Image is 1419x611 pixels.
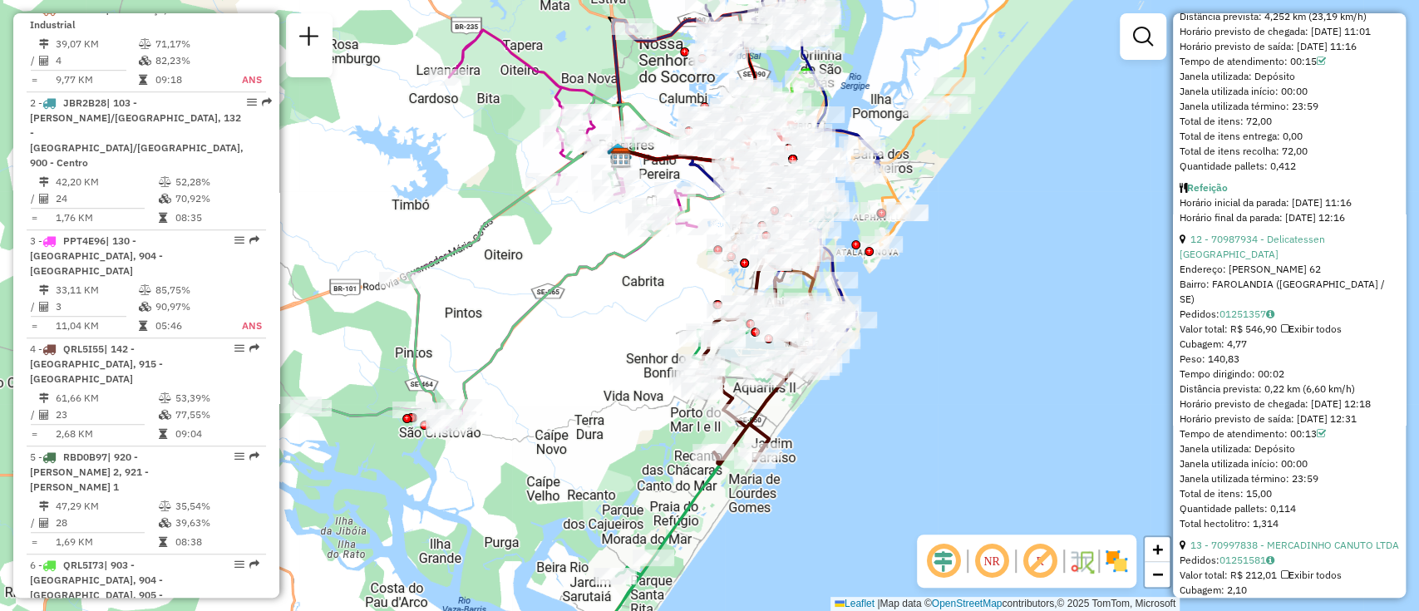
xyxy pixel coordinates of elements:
td: 77,55% [175,407,259,423]
td: 85,75% [155,282,223,298]
td: 82,23% [155,52,223,69]
em: Opções [247,97,257,107]
a: Leaflet [835,598,875,609]
div: Valor total: R$ 212,01 [1180,568,1399,583]
td: 61,66 KM [55,390,158,407]
i: % de utilização do peso [139,285,151,295]
i: % de utilização do peso [159,501,171,511]
em: Rota exportada [249,451,259,461]
td: 09:18 [155,71,223,88]
td: 33,11 KM [55,282,138,298]
span: Exibir todos [1281,569,1342,581]
span: JBR2B28 [63,96,106,109]
td: 08:38 [175,534,259,550]
td: 35,54% [175,498,259,515]
span: Cubagem: 4,77 [1180,338,1247,350]
div: Atividade não roteirizada - CENCOSUD BRASIL COME [798,150,840,167]
i: Total de Atividades [39,410,49,420]
div: Total de itens recolha: 72,00 [1180,144,1399,159]
div: Total de itens: 72,00 [1180,114,1399,129]
a: 01251357 [1219,308,1274,320]
div: Horário previsto de chegada: [DATE] 11:01 [1180,24,1399,39]
div: Endereço: [PERSON_NAME] 62 [1180,262,1399,277]
td: / [30,190,38,207]
span: Exibir todos [1281,323,1342,335]
span: RBD0B97 [63,451,107,463]
div: Tempo dirigindo: 00:02 [1180,367,1399,382]
td: 2,68 KM [55,426,158,442]
td: 08:35 [175,209,259,226]
td: 24 [55,190,158,207]
div: Pedidos: [1180,553,1399,568]
td: 05:46 [155,318,223,334]
span: Ocultar NR [972,541,1012,581]
td: ANS [223,71,263,88]
span: | 130 - [GEOGRAPHIC_DATA], 904 - [GEOGRAPHIC_DATA] [30,234,163,277]
td: 1,76 KM [55,209,158,226]
div: Horário inicial da parada: [DATE] 11:16 [1180,195,1399,210]
div: Janela utilizada início: 00:00 [1180,456,1399,471]
i: Distância Total [39,177,49,187]
div: Janela utilizada término: 23:59 [1180,471,1399,486]
td: 53,39% [175,390,259,407]
i: Observações [1266,555,1274,565]
span: PPT4E96 [63,234,106,247]
span: QRL5I55 [63,342,104,355]
i: Total de Atividades [39,518,49,528]
td: / [30,515,38,531]
i: Tempo total em rota [159,429,167,439]
td: 3 [55,298,138,315]
div: Quantidade pallets: 0,412 [1180,159,1399,174]
td: ANS [223,318,263,334]
span: 4 - [30,342,163,385]
td: = [30,426,38,442]
span: 1 - [30,3,194,31]
a: Zoom out [1145,562,1170,587]
div: Pedidos: [1180,307,1399,322]
td: = [30,534,38,550]
div: Map data © contributors,© 2025 TomTom, Microsoft [830,597,1180,611]
span: Cubagem: 2,10 [1180,584,1247,596]
i: Total de Atividades [39,194,49,204]
a: 01251581 [1219,554,1274,566]
td: 1,69 KM [55,534,158,550]
i: % de utilização do peso [159,177,171,187]
td: 23 [55,407,158,423]
div: Bairro: FAROLANDIA ([GEOGRAPHIC_DATA] / SE) [1180,277,1399,307]
em: Opções [234,559,244,569]
div: Horário previsto de saída: [DATE] 12:31 [1180,411,1399,426]
i: Tempo total em rota [159,213,167,223]
div: Total de itens: 15,00 [1180,486,1399,501]
td: = [30,209,38,226]
div: Quantidade pallets: 0,114 [1180,501,1399,516]
i: % de utilização da cubagem [159,410,171,420]
td: 70,92% [175,190,259,207]
div: Horário previsto de chegada: [DATE] 12:18 [1180,397,1399,411]
div: Total de itens entrega: 0,00 [1180,129,1399,144]
td: 9,77 KM [55,71,138,88]
div: Valor total: R$ 546,90 [1180,322,1399,337]
span: | 102 - Suiça, 905 - Industrial [30,3,194,31]
i: Distância Total [39,39,49,49]
a: Zoom in [1145,537,1170,562]
span: | 920 - [PERSON_NAME] 2, 921 - [PERSON_NAME] 1 [30,451,149,493]
i: % de utilização da cubagem [139,302,151,312]
td: 71,17% [155,36,223,52]
td: 39,63% [175,515,259,531]
td: / [30,407,38,423]
div: Tempo de atendimento: 00:13 [1180,426,1399,441]
span: Ocultar deslocamento [924,541,963,581]
a: Com service time [1317,55,1326,67]
span: 3 - [30,234,163,277]
a: Nova sessão e pesquisa [293,20,326,57]
td: 47,29 KM [55,498,158,515]
div: Total hectolitro: 1,314 [1180,516,1399,531]
a: Exibir filtros [1126,20,1160,53]
div: Horário final da parada: [DATE] 12:16 [1180,210,1399,225]
div: Tempo de atendimento: 00:15 [1180,54,1399,69]
em: Rota exportada [249,559,259,569]
a: 13 - 70997838 - MERCADINHO CANUTO LTDA [1190,539,1399,551]
div: Janela utilizada: Depósito [1180,441,1399,456]
i: Distância Total [39,501,49,511]
em: Rota exportada [249,343,259,353]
